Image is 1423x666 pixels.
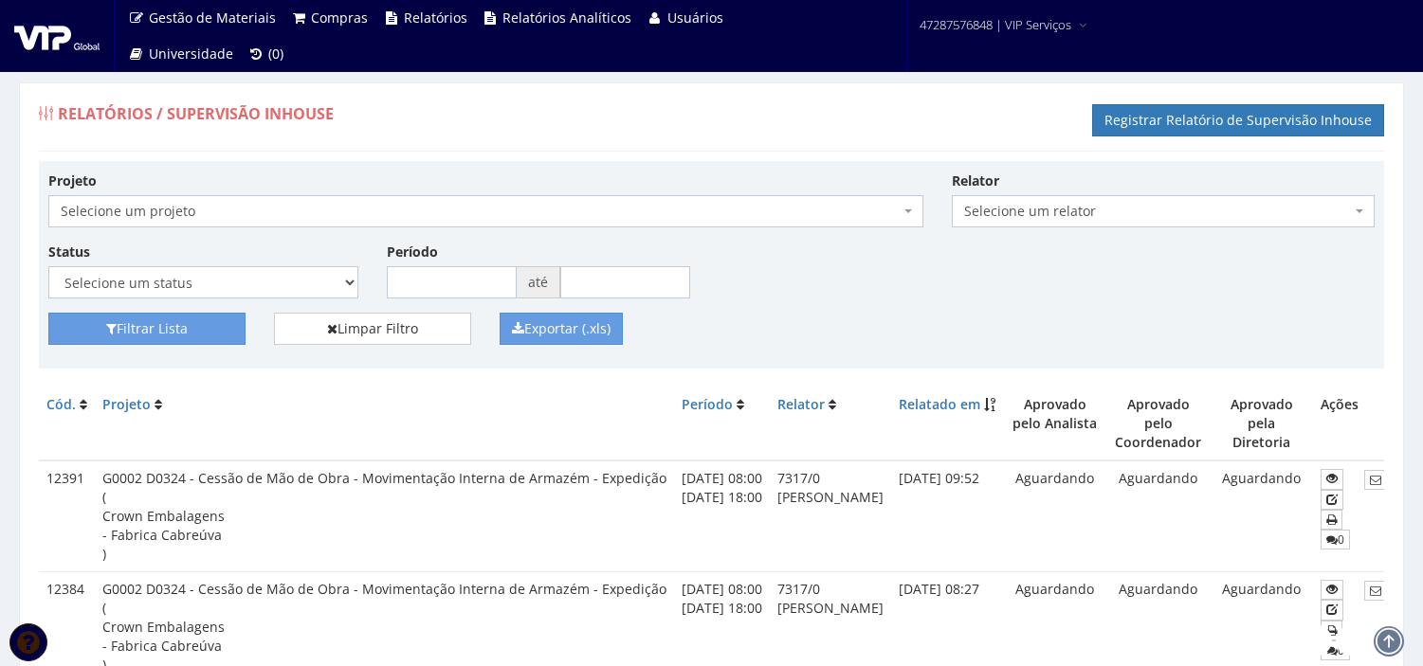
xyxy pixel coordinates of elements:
span: Selecione um relator [964,202,1351,221]
td: [DATE] 09:52 [891,460,1003,571]
a: Limpar Filtro [274,313,471,345]
button: Enviar E-mail de Teste [1364,581,1387,601]
button: Exportar (.xls) [500,313,623,345]
a: Relator [777,395,825,413]
th: Aprovado pelo Coordenador [1106,387,1210,460]
td: G0002 D0324 - Cessão de Mão de Obra - Movimentação Interna de Armazém - Expedição ( Crown Embalag... [95,460,674,571]
th: Ações [1313,387,1418,460]
td: [DATE] 08:00 [DATE] 18:00 [674,460,770,571]
button: Filtrar Lista [48,313,246,345]
label: Status [48,243,90,261]
span: Compras [311,9,368,27]
span: Usuários [667,9,723,27]
td: Aguardando [1003,460,1106,571]
span: Relatórios [404,9,467,27]
a: 0 [1321,530,1350,549]
th: Aprovado pela Diretoria [1210,387,1313,460]
img: logo [14,22,100,50]
td: Aguardando [1210,460,1313,571]
span: Universidade [149,45,233,63]
button: Enviar E-mail de Teste [1364,470,1387,490]
span: Selecione um relator [952,195,1375,227]
label: Relator [952,171,999,190]
a: Projeto [102,395,151,413]
a: Período [682,395,733,413]
a: Registrar Relatório de Supervisão Inhouse [1092,104,1384,136]
span: Relatórios Analíticos [502,9,631,27]
span: Selecione um projeto [61,202,900,221]
td: 7317/0 [PERSON_NAME] [770,460,891,571]
span: 47287576848 | VIP Serviços [920,15,1071,34]
td: 12391 [39,460,95,571]
a: (0) [241,36,292,72]
label: Período [387,243,438,261]
span: até [517,266,560,298]
span: Relatórios / Supervisão Inhouse [58,103,334,124]
span: (0) [268,45,283,63]
span: Selecione um projeto [48,195,923,227]
span: Gestão de Materiais [149,9,276,27]
label: Projeto [48,171,97,190]
a: Universidade [120,36,241,72]
a: Cód. [46,395,76,413]
th: Aprovado pelo Analista [1003,387,1106,460]
a: Relatado em [899,395,980,413]
td: Aguardando [1106,460,1210,571]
